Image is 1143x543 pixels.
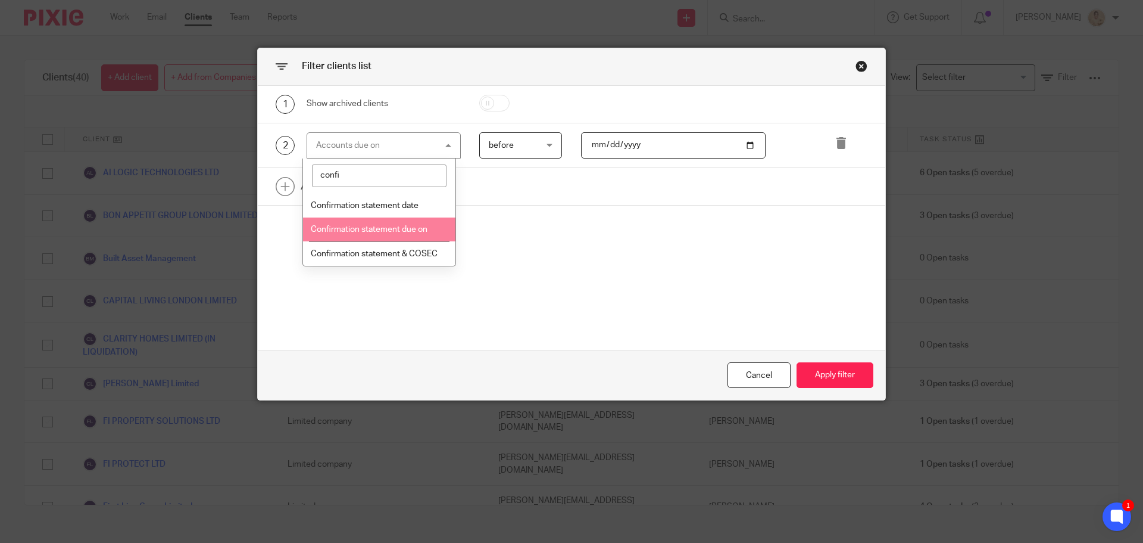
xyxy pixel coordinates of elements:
div: Accounts due on [316,141,380,150]
div: 1 [276,95,295,114]
span: Confirmation statement due on [311,225,427,234]
span: Filter clients list [302,61,371,71]
span: before [489,141,514,150]
input: YYYY-MM-DD [581,132,766,159]
span: Confirmation statement date [311,201,419,210]
button: Apply filter [797,362,873,388]
div: Show archived clients [307,98,461,110]
div: 2 [276,136,295,155]
span: Confirmation statement & COSEC [311,250,438,258]
div: Close this dialog window [727,362,791,388]
input: Search options... [312,165,447,187]
div: 1 [1122,499,1134,511]
div: Close this dialog window [855,60,867,72]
